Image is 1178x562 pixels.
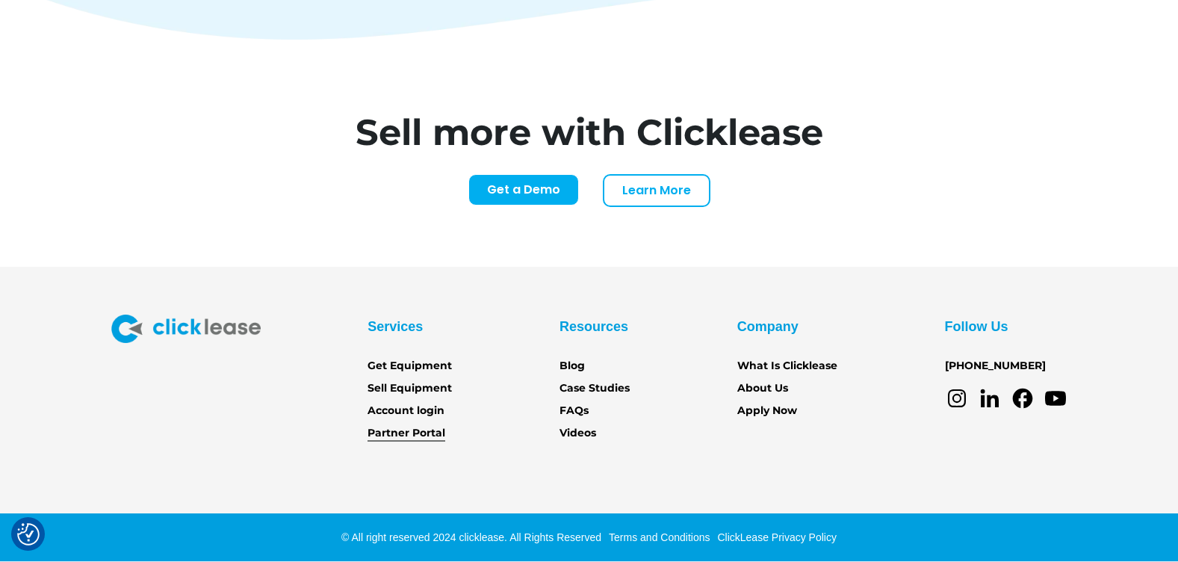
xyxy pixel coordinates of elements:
a: [PHONE_NUMBER] [945,358,1046,374]
div: Services [368,315,423,339]
img: Clicklease logo [111,315,261,343]
a: Terms and Conditions [605,531,710,543]
a: Partner Portal [368,425,445,442]
a: What Is Clicklease [737,358,837,374]
button: Consent Preferences [17,523,40,546]
a: Get Equipment [368,358,452,374]
a: Sell Equipment [368,380,452,397]
a: Blog [559,358,585,374]
div: © All right reserved 2024 clicklease. All Rights Reserved [341,530,601,545]
div: Resources [559,315,628,339]
h1: Sell more with Clicklease [303,114,876,150]
a: Account login [368,403,444,419]
a: ClickLease Privacy Policy [713,531,837,543]
a: Case Studies [559,380,630,397]
a: Apply Now [737,403,797,419]
a: About Us [737,380,788,397]
a: FAQs [559,403,589,419]
img: Revisit consent button [17,523,40,546]
div: Company [737,315,799,339]
div: Follow Us [945,315,1008,339]
a: Get a Demo [468,174,579,206]
a: Learn More [603,174,710,207]
a: Videos [559,425,596,442]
